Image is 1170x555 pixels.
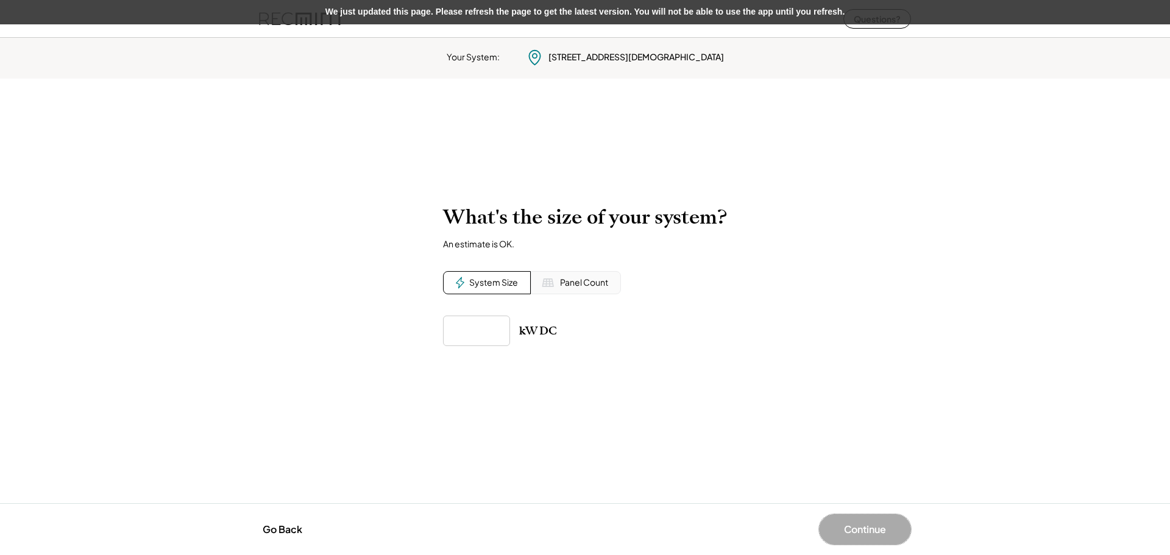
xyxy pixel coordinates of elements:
[443,238,514,249] div: An estimate is OK.
[443,205,727,229] h2: What's the size of your system?
[548,51,724,63] div: [STREET_ADDRESS][DEMOGRAPHIC_DATA]
[519,323,557,338] div: kW DC
[447,51,500,63] div: Your System:
[542,277,554,289] img: Solar%20Panel%20Icon%20%281%29.svg
[259,516,306,543] button: Go Back
[560,277,608,289] div: Panel Count
[819,514,911,545] button: Continue
[469,277,518,289] div: System Size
